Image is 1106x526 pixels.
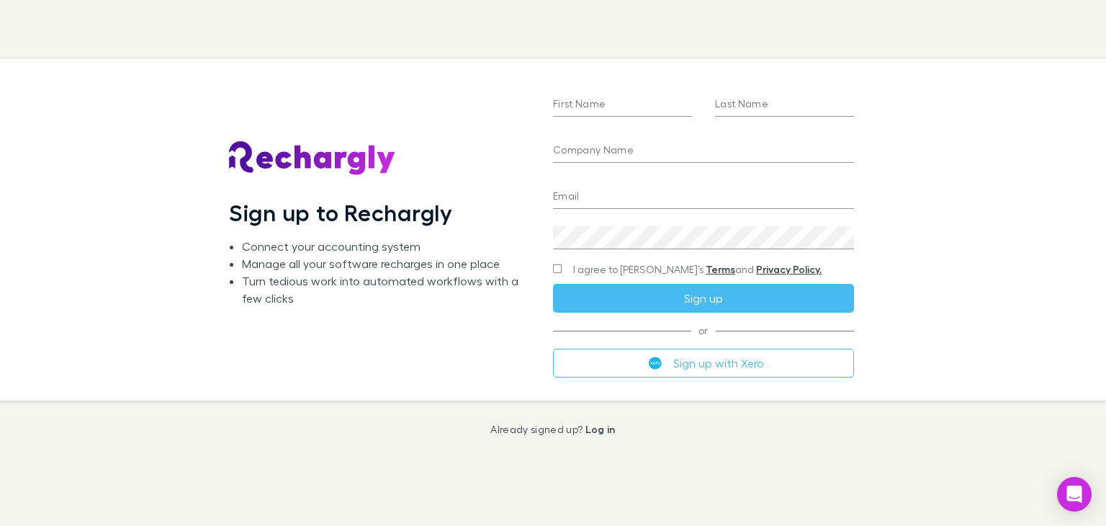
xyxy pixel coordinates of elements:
h1: Sign up to Rechargly [229,199,453,226]
li: Connect your accounting system [242,238,530,255]
img: Xero's logo [649,357,662,370]
img: Rechargly's Logo [229,141,396,176]
span: I agree to [PERSON_NAME]’s and [573,262,822,277]
li: Turn tedious work into automated workflows with a few clicks [242,272,530,307]
a: Log in [585,423,616,435]
a: Privacy Policy. [756,263,822,275]
button: Sign up with Xero [553,349,854,378]
button: Sign up [553,284,854,313]
li: Manage all your software recharges in one place [242,255,530,272]
a: Terms [706,263,735,275]
p: Already signed up? [490,424,615,435]
div: Open Intercom Messenger [1057,477,1092,512]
